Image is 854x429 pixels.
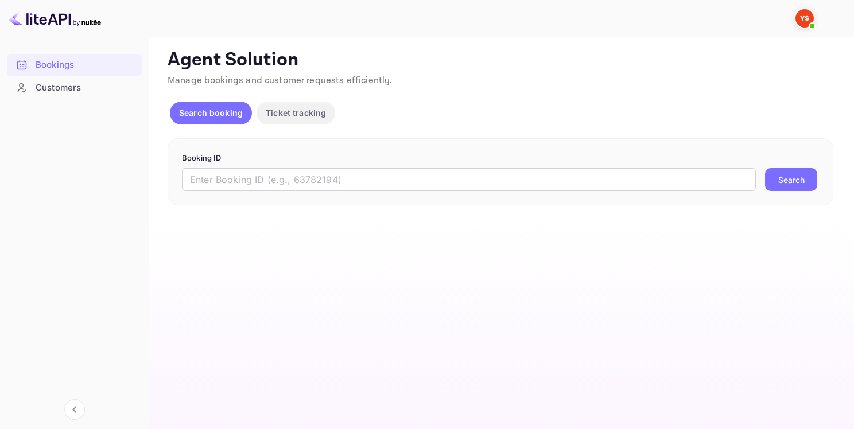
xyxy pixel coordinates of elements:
img: Yandex Support [795,9,814,28]
div: Bookings [7,54,142,76]
p: Booking ID [182,153,819,164]
p: Search booking [179,107,243,119]
span: Manage bookings and customer requests efficiently. [168,75,393,87]
div: Customers [7,77,142,99]
p: Ticket tracking [266,107,326,119]
div: Bookings [36,58,136,72]
a: Bookings [7,54,142,75]
div: Customers [36,81,136,95]
button: Search [765,168,817,191]
img: LiteAPI logo [9,9,101,28]
p: Agent Solution [168,49,833,72]
button: Collapse navigation [64,399,85,420]
input: Enter Booking ID (e.g., 63782194) [182,168,756,191]
a: Customers [7,77,142,98]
